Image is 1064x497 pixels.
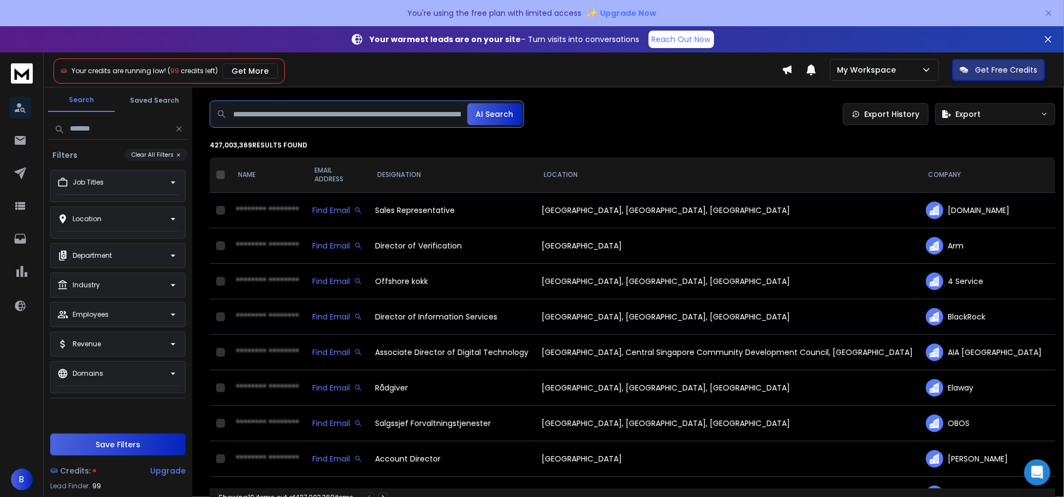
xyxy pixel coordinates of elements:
[312,382,362,393] div: Find Email
[601,8,657,19] span: Upgrade Now
[368,228,535,264] td: Director of Verification
[368,157,535,193] th: DESIGNATION
[312,276,362,287] div: Find Email
[649,31,714,48] a: Reach Out Now
[368,335,535,370] td: Associate Director of Digital Technology
[312,205,362,216] div: Find Email
[168,66,218,75] span: ( credits left)
[73,281,100,289] p: Industry
[92,482,101,490] span: 99
[535,264,919,299] td: [GEOGRAPHIC_DATA], [GEOGRAPHIC_DATA], [GEOGRAPHIC_DATA]
[210,141,1055,150] p: 427,003,369 results found
[312,347,362,358] div: Find Email
[50,482,90,490] p: Lead Finder:
[652,34,711,45] p: Reach Out Now
[535,157,919,193] th: LOCATION
[535,406,919,441] td: [GEOGRAPHIC_DATA], [GEOGRAPHIC_DATA], [GEOGRAPHIC_DATA]
[535,335,919,370] td: [GEOGRAPHIC_DATA], Central Singapore Community Development Council, [GEOGRAPHIC_DATA]
[837,64,900,75] p: My Workspace
[370,34,640,45] p: – Turn visits into conversations
[73,310,109,319] p: Employees
[306,157,368,193] th: EMAIL ADDRESS
[368,299,535,335] td: Director of Information Services
[368,370,535,406] td: Rådgiver
[312,453,362,464] div: Find Email
[586,5,598,21] span: ✨
[72,66,166,75] span: Your credits are running low!
[121,90,188,111] button: Saved Search
[48,89,115,112] button: Search
[60,465,91,476] span: Credits:
[125,149,188,161] button: Clear All Filters
[48,150,82,161] h3: Filters
[11,469,33,490] button: B
[222,63,278,79] button: Get More
[535,441,919,477] td: [GEOGRAPHIC_DATA]
[535,299,919,335] td: [GEOGRAPHIC_DATA], [GEOGRAPHIC_DATA], [GEOGRAPHIC_DATA]
[586,2,657,24] button: ✨Upgrade Now
[312,240,362,251] div: Find Email
[975,64,1037,75] p: Get Free Credits
[955,109,980,120] span: Export
[368,193,535,228] td: Sales Representative
[73,178,104,187] p: Job Titles
[843,103,929,125] a: Export History
[73,215,102,223] p: Location
[368,441,535,477] td: Account Director
[312,418,362,429] div: Find Email
[368,264,535,299] td: Offshore kokk
[50,460,186,482] a: Credits:Upgrade
[73,251,112,260] p: Department
[535,370,919,406] td: [GEOGRAPHIC_DATA], [GEOGRAPHIC_DATA], [GEOGRAPHIC_DATA]
[73,340,101,348] p: Revenue
[408,8,582,19] p: You're using the free plan with limited access
[535,193,919,228] td: [GEOGRAPHIC_DATA], [GEOGRAPHIC_DATA], [GEOGRAPHIC_DATA]
[150,465,186,476] div: Upgrade
[50,434,186,455] button: Save Filters
[370,34,521,45] strong: Your warmest leads are on your site
[535,228,919,264] td: [GEOGRAPHIC_DATA]
[11,63,33,84] img: logo
[467,103,522,125] button: AI Search
[1024,459,1050,486] div: Open Intercom Messenger
[312,311,362,322] div: Find Email
[229,157,306,193] th: NAME
[73,369,103,378] p: Domains
[170,66,179,75] span: 99
[368,406,535,441] td: Salgssjef Forvaltningstjenester
[952,59,1045,81] button: Get Free Credits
